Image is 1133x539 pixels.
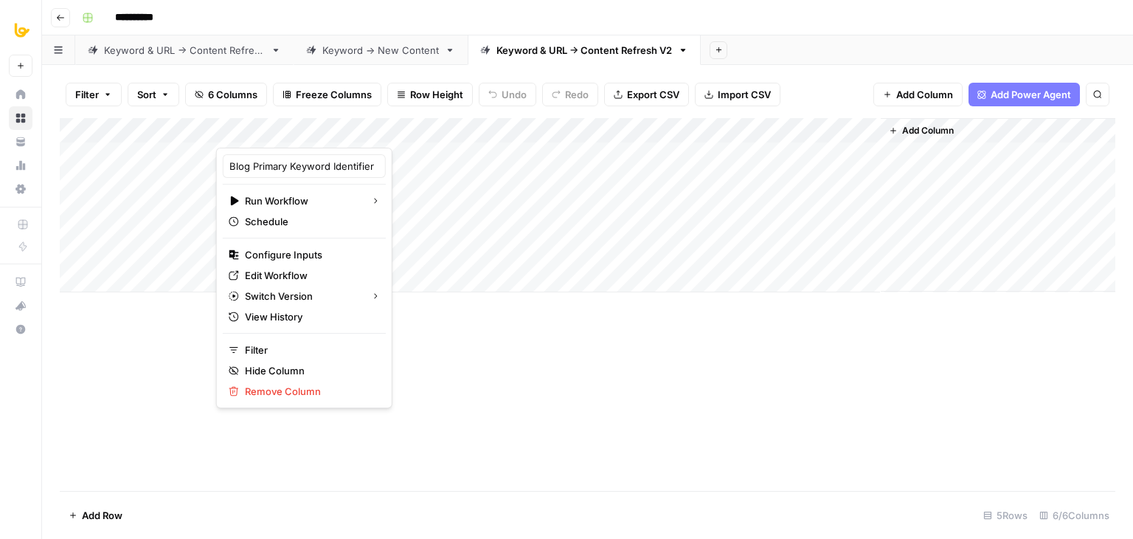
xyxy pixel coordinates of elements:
[695,83,780,106] button: Import CSV
[185,83,267,106] button: 6 Columns
[883,121,960,140] button: Add Column
[604,83,689,106] button: Export CSV
[104,43,265,58] div: Keyword & URL -> Content Refresh
[245,193,359,208] span: Run Workflow
[496,43,672,58] div: Keyword & URL -> Content Refresh V2
[208,87,257,102] span: 6 Columns
[991,87,1071,102] span: Add Power Agent
[627,87,679,102] span: Export CSV
[410,87,463,102] span: Row Height
[245,309,374,324] span: View History
[75,35,294,65] a: Keyword & URL -> Content Refresh
[75,87,99,102] span: Filter
[9,106,32,130] a: Browse
[902,124,954,137] span: Add Column
[66,83,122,106] button: Filter
[468,35,701,65] a: Keyword & URL -> Content Refresh V2
[873,83,963,106] button: Add Column
[9,130,32,154] a: Your Data
[479,83,536,106] button: Undo
[10,295,32,317] div: What's new?
[137,87,156,102] span: Sort
[128,83,179,106] button: Sort
[9,12,32,49] button: Workspace: All About AI
[294,35,468,65] a: Keyword -> New Content
[502,87,527,102] span: Undo
[977,504,1033,527] div: 5 Rows
[9,177,32,201] a: Settings
[1033,504,1115,527] div: 6/6 Columns
[245,363,374,378] span: Hide Column
[322,43,439,58] div: Keyword -> New Content
[387,83,473,106] button: Row Height
[565,87,589,102] span: Redo
[245,268,374,283] span: Edit Workflow
[542,83,598,106] button: Redo
[9,317,32,341] button: Help + Support
[9,270,32,294] a: AirOps Academy
[82,508,122,523] span: Add Row
[245,214,374,229] span: Schedule
[245,343,374,357] span: Filter
[245,384,374,399] span: Remove Column
[896,87,953,102] span: Add Column
[9,154,32,177] a: Usage
[296,87,372,102] span: Freeze Columns
[9,83,32,106] a: Home
[718,87,771,102] span: Import CSV
[9,17,35,44] img: All About AI Logo
[273,83,381,106] button: Freeze Columns
[9,294,32,317] button: What's new?
[245,289,359,303] span: Switch Version
[245,247,374,262] span: Configure Inputs
[60,504,131,527] button: Add Row
[969,83,1080,106] button: Add Power Agent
